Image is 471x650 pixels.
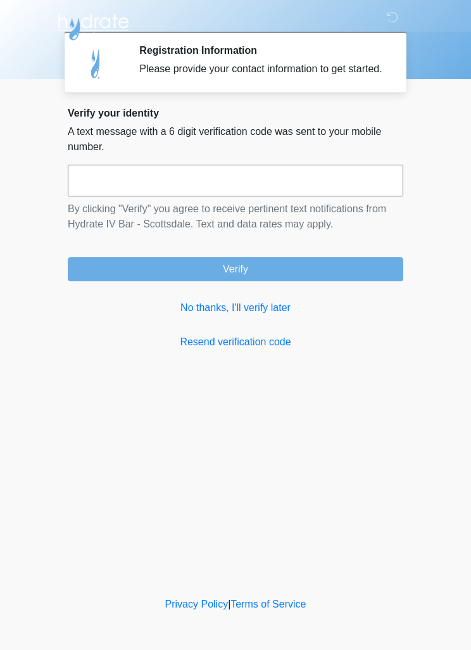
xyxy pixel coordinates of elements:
img: Agent Avatar [77,44,115,82]
a: | [228,599,230,609]
a: Terms of Service [230,599,306,609]
a: No thanks, I'll verify later [68,300,403,315]
a: Resend verification code [68,335,403,350]
h2: Verify your identity [68,107,403,119]
div: Please provide your contact information to get started. [139,61,384,77]
button: Verify [68,257,403,281]
a: Privacy Policy [165,599,229,609]
img: Hydrate IV Bar - Scottsdale Logo [55,10,131,41]
p: By clicking "Verify" you agree to receive pertinent text notifications from Hydrate IV Bar - Scot... [68,201,403,232]
p: A text message with a 6 digit verification code was sent to your mobile number. [68,124,403,155]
